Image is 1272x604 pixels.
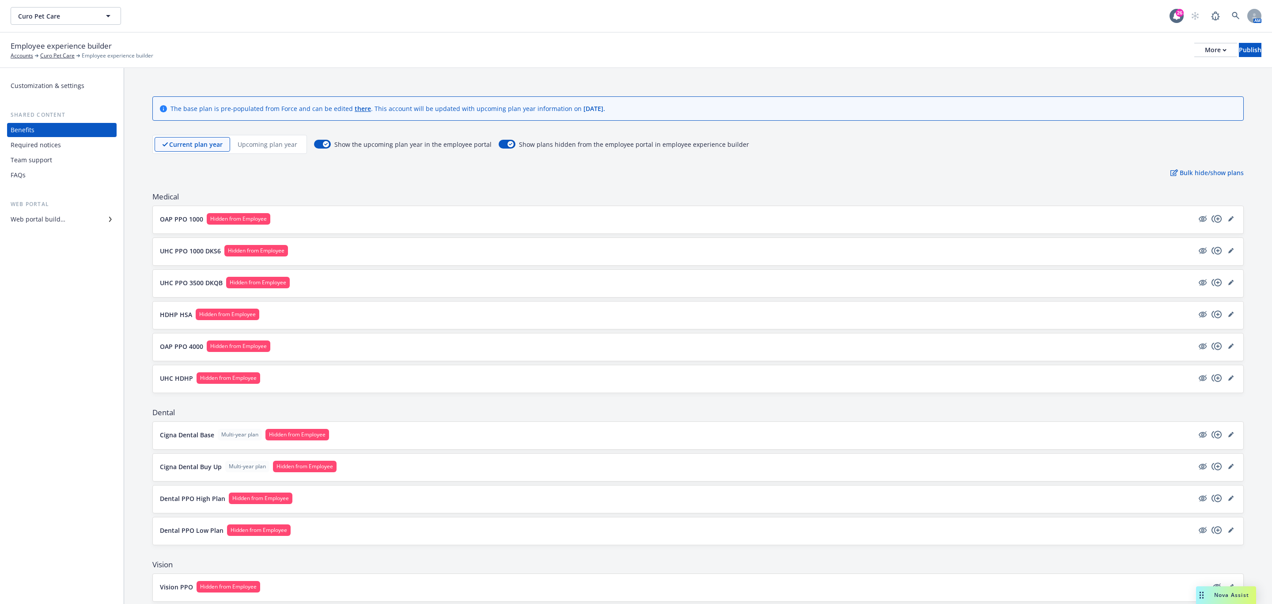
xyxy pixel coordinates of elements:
[11,138,61,152] div: Required notices
[1226,461,1236,472] a: editPencil
[200,374,257,382] span: Hidden from Employee
[1197,525,1208,535] a: hidden
[1197,429,1208,440] a: hidden
[152,407,1244,418] span: Dental
[160,340,1194,352] button: OAP PPO 4000Hidden from Employee
[1207,7,1224,25] a: Report a Bug
[210,342,267,350] span: Hidden from Employee
[160,494,225,503] p: Dental PPO High Plan
[11,7,121,25] button: Curo Pet Care
[1194,43,1237,57] button: More
[221,431,258,439] span: Multi-year plan
[1226,214,1236,224] a: editPencil
[11,168,26,182] div: FAQs
[1226,581,1236,592] a: editPencil
[1197,214,1208,224] a: hidden
[1176,9,1184,17] div: 26
[228,247,284,255] span: Hidden from Employee
[1197,341,1208,352] a: hidden
[160,526,223,535] p: Dental PPO Low Plan
[160,213,1194,225] button: OAP PPO 1000Hidden from Employee
[276,463,333,470] span: Hidden from Employee
[160,245,1194,256] button: UHC PPO 1000 DKS6Hidden from Employee
[1197,245,1208,256] a: hidden
[160,214,203,224] p: OAP PPO 1000
[160,246,221,256] p: UHC PPO 1000 DKS6
[1226,493,1236,504] a: editPencil
[1211,493,1222,504] a: copyPlus
[1211,525,1222,535] a: copyPlus
[160,430,214,440] p: Cigna Dental Base
[1226,341,1236,352] a: editPencil
[152,559,1244,570] span: Vision
[160,493,1194,504] button: Dental PPO High PlanHidden from Employee
[1226,525,1236,535] a: editPencil
[355,104,371,113] a: there
[1186,7,1204,25] a: Start snowing
[7,153,117,167] a: Team support
[1226,245,1236,256] a: editPencil
[1226,309,1236,320] a: editPencil
[11,79,84,93] div: Customization & settings
[1197,309,1208,320] a: hidden
[170,104,355,113] span: The base plan is pre-populated from Force and can be edited
[232,494,289,502] span: Hidden from Employee
[230,279,286,287] span: Hidden from Employee
[18,11,95,21] span: Curo Pet Care
[7,79,117,93] a: Customization & settings
[160,277,1194,288] button: UHC PPO 3500 DKQBHidden from Employee
[160,310,192,319] p: HDHP HSA
[1211,341,1222,352] a: copyPlus
[160,582,193,592] p: Vision PPO
[583,104,605,113] span: [DATE] .
[1205,43,1227,57] div: More
[371,104,583,113] span: . This account will be updated with upcoming plan year information on
[169,140,223,149] p: Current plan year
[1196,586,1256,604] button: Nova Assist
[1226,277,1236,288] a: editPencil
[1214,591,1249,599] span: Nova Assist
[1211,277,1222,288] a: copyPlus
[1226,373,1236,383] a: editPencil
[40,52,75,60] a: Curo Pet Care
[1197,277,1208,288] a: hidden
[160,581,1208,593] button: Vision PPOHidden from Employee
[160,524,1194,536] button: Dental PPO Low PlanHidden from Employee
[160,342,203,351] p: OAP PPO 4000
[1197,373,1208,383] a: hidden
[1211,245,1222,256] a: copyPlus
[200,583,257,591] span: Hidden from Employee
[231,526,287,534] span: Hidden from Employee
[1211,461,1222,472] a: copyPlus
[1211,373,1222,383] a: copyPlus
[152,191,1244,202] span: Medical
[1211,429,1222,440] a: copyPlus
[160,429,1194,440] button: Cigna Dental BaseMulti-year planHidden from Employee
[1197,493,1208,504] a: hidden
[160,309,1194,320] button: HDHP HSAHidden from Employee
[7,168,117,182] a: FAQs
[82,52,153,60] span: Employee experience builder
[334,140,492,149] span: Show the upcoming plan year in the employee portal
[1197,461,1208,472] a: hidden
[7,200,117,209] div: Web portal
[7,138,117,152] a: Required notices
[1226,429,1236,440] a: editPencil
[11,123,34,137] div: Benefits
[160,374,193,383] p: UHC HDHP
[160,462,222,471] p: Cigna Dental Buy Up
[269,431,326,439] span: Hidden from Employee
[1211,214,1222,224] a: copyPlus
[1239,43,1261,57] button: Publish
[1227,7,1245,25] a: Search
